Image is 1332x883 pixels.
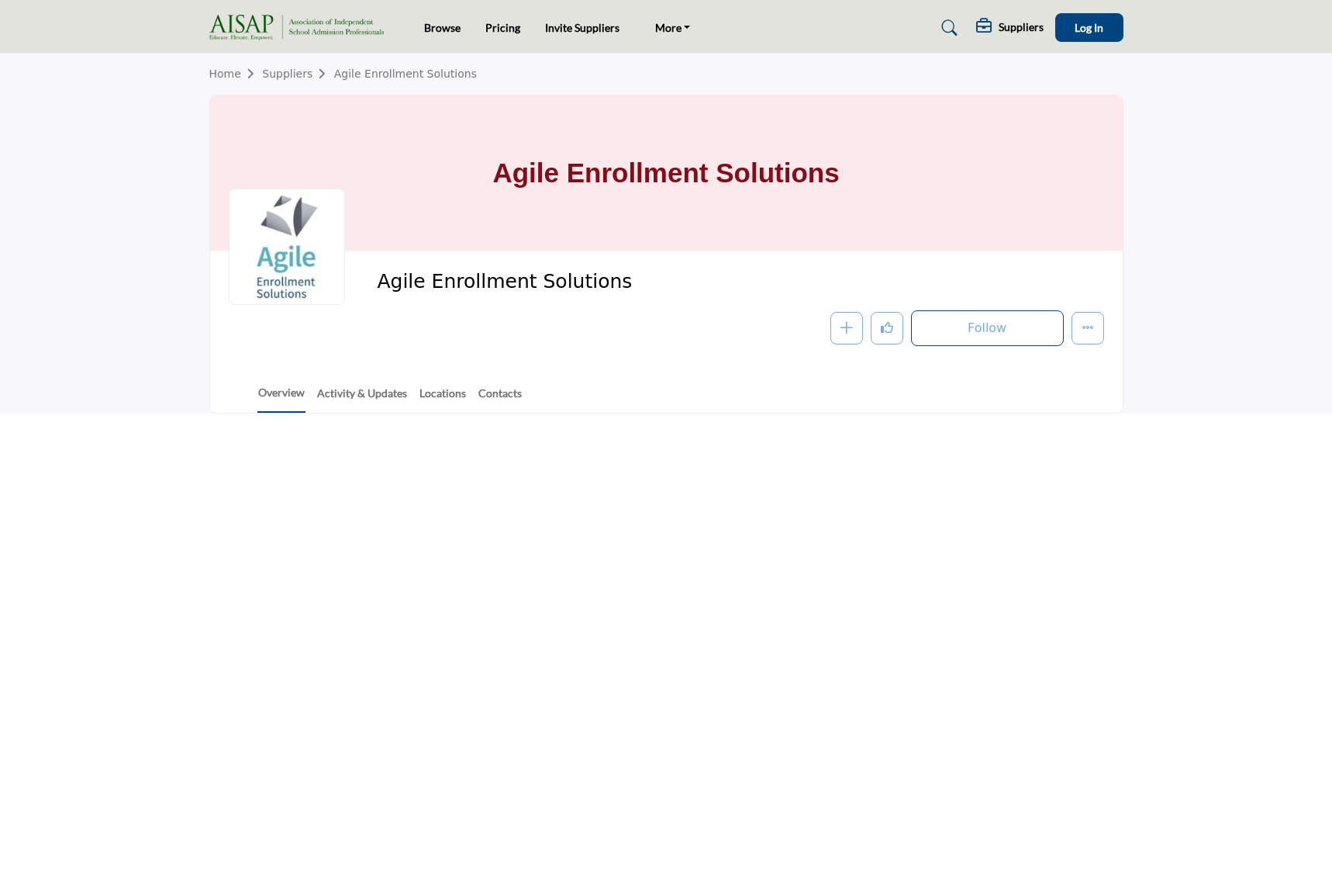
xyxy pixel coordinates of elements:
[419,385,467,412] a: Locations
[377,269,726,295] span: Agile Enrollment Solutions
[999,20,1044,34] h5: Suppliers
[1055,13,1123,42] button: Log In
[478,385,523,412] a: Contacts
[976,19,1044,37] div: Suppliers
[1071,312,1104,345] button: More details
[492,95,839,251] h1: Agile Enrollment Solutions
[209,15,392,40] img: site Logo
[316,385,408,412] a: Activity & Updates
[257,384,305,413] a: Overview
[334,68,477,80] a: Agile Enrollment Solutions
[927,16,968,40] a: Search
[424,21,461,34] a: Browse
[262,68,333,80] a: Suppliers
[485,21,520,34] a: Pricing
[209,68,263,80] a: Home
[1075,21,1103,34] span: Log In
[545,21,619,34] a: Invite Suppliers
[911,310,1064,346] button: Follow
[644,17,702,39] a: More
[871,312,903,345] button: Like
